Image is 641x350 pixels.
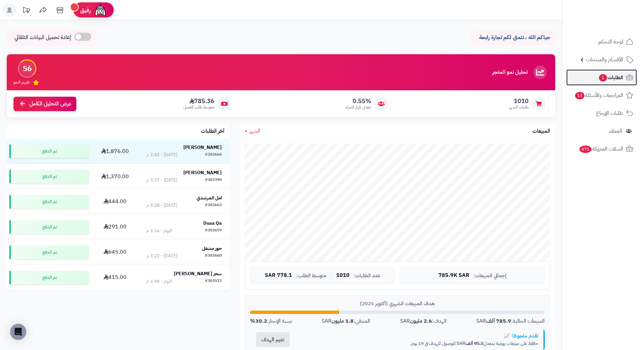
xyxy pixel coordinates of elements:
span: 13 [575,92,584,100]
span: متوسط طلب العميل [183,104,214,110]
a: الشهر [245,127,260,135]
div: تم الدفع [9,246,89,259]
span: | [330,273,332,278]
strong: سحر [PERSON_NAME] [174,270,222,277]
span: المراجعات والأسئلة [574,91,623,100]
div: المبيعات الحالية: SAR [476,317,545,325]
span: 1010 [336,273,350,279]
div: #383663 [205,202,222,209]
div: تم الدفع [9,145,89,158]
span: 0.55% [346,97,371,105]
strong: 785.9 ألف [486,317,511,325]
span: طلبات الإرجاع [596,108,623,118]
div: تقدم ملحوظ! 📈 [301,332,538,340]
span: 778.1 SAR [265,273,292,279]
span: 785.9K SAR [438,273,469,279]
span: 785.36 [183,97,214,105]
td: 415.00 [92,265,139,290]
strong: امل المرشدي [197,194,222,201]
h3: المبيعات [532,128,550,134]
td: 1,370.00 [92,164,139,189]
div: #383660 [205,253,222,259]
div: تم الدفع [9,220,89,234]
div: #383659 [205,227,222,234]
div: [DATE] - 3:22 م [146,253,177,259]
span: إعادة تحميل البيانات التلقائي [14,34,71,41]
div: المتبقي: SAR [322,317,370,325]
span: عدد الطلبات: [354,273,380,279]
span: معدل تكرار الشراء [346,104,371,110]
div: #383666 [205,152,222,158]
div: الهدف: SAR [400,317,447,325]
a: تحديثات المنصة [18,3,35,19]
td: 1,876.00 [92,139,139,164]
div: #383513 [205,278,222,285]
strong: [PERSON_NAME] [183,144,222,151]
span: رفيق [80,6,91,14]
td: 444.00 [92,189,139,214]
span: الأقسام والمنتجات [586,55,623,64]
strong: 2.6 مليون [410,317,432,325]
div: [DATE] - 3:28 م [146,202,177,209]
div: #383398 [205,177,222,184]
strong: حور مشعل [202,245,222,252]
span: تقييم النمو [13,79,30,85]
a: عرض التحليل الكامل [13,97,76,111]
span: السلات المتروكة [579,144,623,154]
a: المراجعات والأسئلة13 [566,87,637,103]
button: تغيير الهدف [256,332,290,347]
div: هدف المبيعات الشهري (أكتوبر 2025) [250,300,545,307]
a: الطلبات1 [566,69,637,86]
td: 291.00 [92,215,139,240]
div: اليوم - 2:48 م [146,278,172,285]
strong: [PERSON_NAME] [183,169,222,176]
div: تم الدفع [9,195,89,209]
a: طلبات الإرجاع [566,105,637,121]
span: طلبات الشهر [509,104,529,110]
span: 471 [579,146,592,153]
span: 1 [599,74,607,82]
span: 1010 [509,97,529,105]
img: ai-face.png [94,3,107,17]
span: لوحة التحكم [598,37,623,46]
div: [DATE] - 3:37 م [146,177,177,184]
span: الشهر [249,127,260,135]
div: تم الدفع [9,271,89,284]
span: إجمالي المبيعات: [473,273,506,279]
p: حافظ على مبيعات يومية بمعدل SAR للوصول للهدف في 19 يوم. [301,340,538,347]
div: نسبة الإنجاز: [250,317,292,325]
h3: آخر الطلبات [201,128,224,134]
div: Open Intercom Messenger [10,324,26,340]
strong: 30.2% [250,317,267,325]
a: لوحة التحكم [566,34,637,50]
div: تم الدفع [9,170,89,183]
span: العملاء [609,126,622,136]
h3: تحليل نمو المتجر [492,69,528,75]
td: 645.00 [92,240,139,265]
strong: 95.5 ألف [465,340,484,347]
span: عرض التحليل الكامل [29,100,71,108]
span: متوسط الطلب: [296,273,326,279]
p: حياكم الله ، نتمنى لكم تجارة رابحة [476,34,550,41]
div: اليوم - 3:26 م [146,227,172,234]
strong: Duaa Qa [203,220,222,227]
span: الطلبات [598,73,623,82]
strong: 1.8 مليون [331,317,354,325]
a: العملاء [566,123,637,139]
a: السلات المتروكة471 [566,141,637,157]
div: [DATE] - 3:43 م [146,152,177,158]
img: logo-2.png [595,14,635,28]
